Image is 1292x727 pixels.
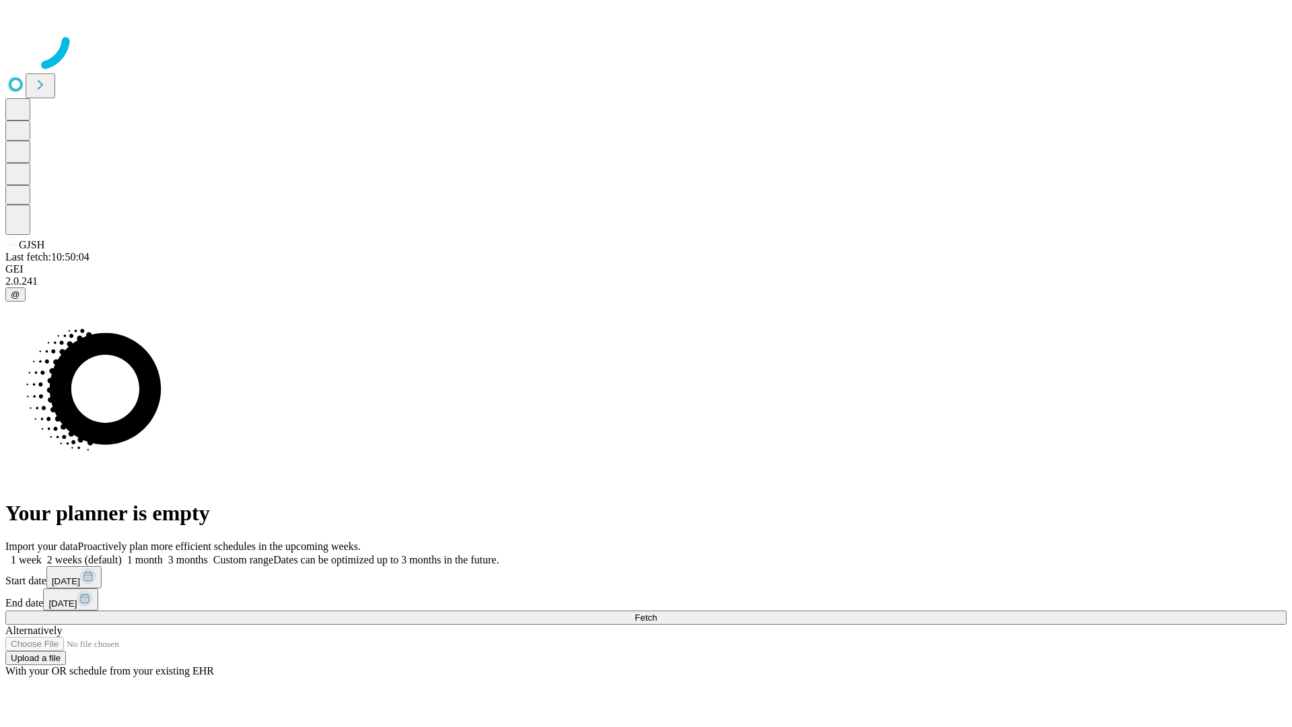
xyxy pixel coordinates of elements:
[5,541,78,552] span: Import your data
[5,588,1287,611] div: End date
[5,625,62,636] span: Alternatively
[11,289,20,300] span: @
[127,554,163,565] span: 1 month
[48,598,77,609] span: [DATE]
[5,275,1287,287] div: 2.0.241
[213,554,273,565] span: Custom range
[5,651,66,665] button: Upload a file
[47,554,122,565] span: 2 weeks (default)
[5,251,89,263] span: Last fetch: 10:50:04
[78,541,361,552] span: Proactively plan more efficient schedules in the upcoming weeks.
[19,239,44,250] span: GJSH
[273,554,499,565] span: Dates can be optimized up to 3 months in the future.
[46,566,102,588] button: [DATE]
[5,611,1287,625] button: Fetch
[43,588,98,611] button: [DATE]
[5,665,214,677] span: With your OR schedule from your existing EHR
[5,287,26,302] button: @
[5,263,1287,275] div: GEI
[52,576,80,586] span: [DATE]
[635,613,657,623] span: Fetch
[11,554,42,565] span: 1 week
[5,501,1287,526] h1: Your planner is empty
[168,554,208,565] span: 3 months
[5,566,1287,588] div: Start date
